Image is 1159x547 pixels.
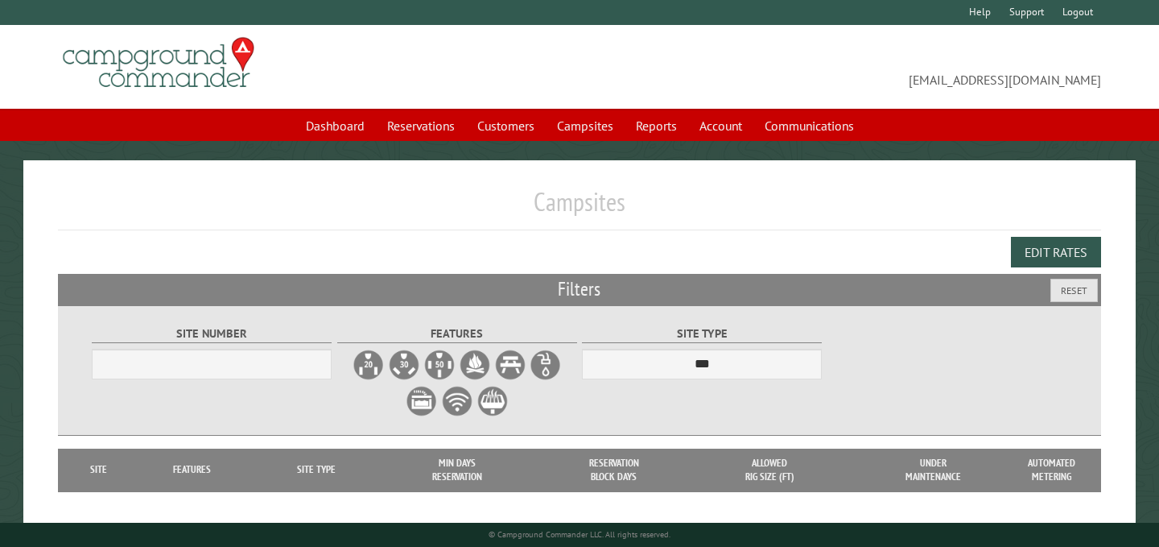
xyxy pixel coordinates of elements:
[494,349,526,381] label: Picnic Table
[626,110,687,141] a: Reports
[476,385,509,417] label: Grill
[58,31,259,94] img: Campground Commander
[459,349,491,381] label: Firepit
[535,449,692,491] th: Reservation Block Days
[692,449,847,491] th: Allowed Rig Size (ft)
[92,325,332,343] label: Site Number
[296,110,374,141] a: Dashboard
[388,349,420,381] label: 30A Electrical Hookup
[337,325,577,343] label: Features
[1020,449,1084,491] th: Automated metering
[379,449,536,491] th: Min Days Reservation
[1011,237,1101,267] button: Edit Rates
[579,44,1101,89] span: [EMAIL_ADDRESS][DOMAIN_NAME]
[254,449,379,491] th: Site Type
[489,529,670,540] small: © Campground Commander LLC. All rights reserved.
[58,274,1101,305] h2: Filters
[441,385,473,417] label: WiFi Service
[1050,279,1098,302] button: Reset
[353,349,385,381] label: 20A Electrical Hookup
[690,110,752,141] a: Account
[66,449,130,491] th: Site
[377,110,464,141] a: Reservations
[406,385,438,417] label: Sewer Hookup
[755,110,864,141] a: Communications
[58,186,1101,230] h1: Campsites
[547,110,623,141] a: Campsites
[582,325,822,343] label: Site Type
[530,349,562,381] label: Water Hookup
[847,449,1019,491] th: Under Maintenance
[130,449,254,491] th: Features
[423,349,456,381] label: 50A Electrical Hookup
[468,110,544,141] a: Customers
